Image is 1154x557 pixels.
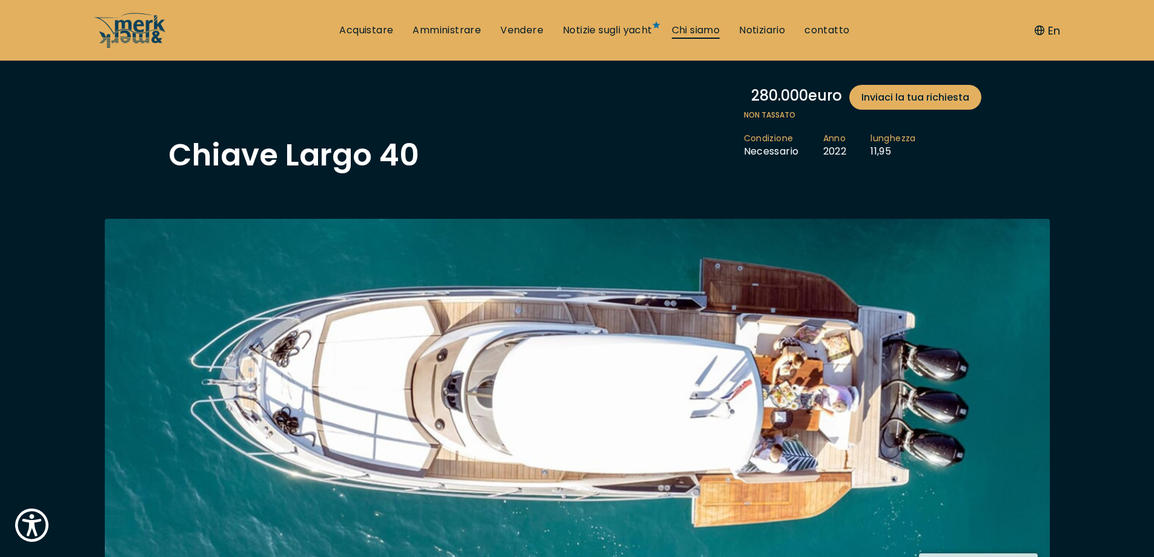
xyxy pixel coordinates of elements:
[823,132,846,144] font: Anno
[672,24,720,37] a: Chi siamo
[1035,22,1060,39] button: En
[739,23,785,37] font: Notiziario
[500,23,543,37] font: Vendere
[339,24,393,37] a: Acquistare
[861,90,969,104] font: Inviaci la tua richiesta
[339,23,393,37] font: Acquistare
[870,144,891,158] font: 11,95
[413,23,481,37] font: Amministrare
[168,133,419,176] font: Chiave Largo 40
[823,144,847,158] font: 2022
[563,23,652,37] font: Notizie sugli yacht
[744,110,795,120] font: Non tassato
[672,23,720,37] font: Chi siamo
[751,85,808,105] font: 280.000
[500,24,543,37] a: Vendere
[804,24,849,37] a: contatto
[1048,23,1060,38] font: En
[849,85,981,110] a: Inviaci la tua richiesta
[739,24,785,37] a: Notiziario
[12,505,51,545] button: Show Accessibility Preferences
[744,144,799,158] font: Necessario
[870,132,916,144] font: lunghezza
[808,85,842,105] font: euro
[744,132,794,144] font: Condizione
[563,24,652,37] a: Notizie sugli yacht
[413,24,481,37] a: Amministrare
[804,23,849,37] font: contatto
